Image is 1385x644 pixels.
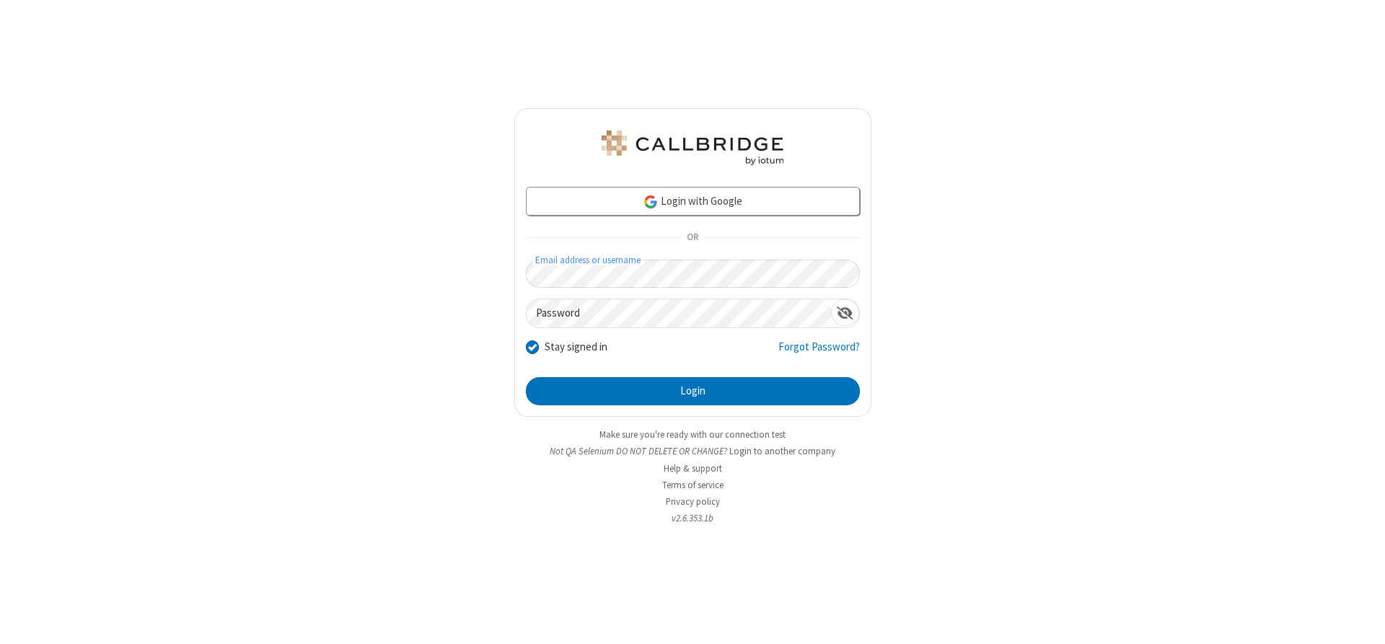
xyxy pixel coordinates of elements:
[526,187,860,216] a: Login with Google
[664,462,722,475] a: Help & support
[526,377,860,406] button: Login
[599,428,786,441] a: Make sure you're ready with our connection test
[831,299,859,326] div: Show password
[778,339,860,366] a: Forgot Password?
[681,228,704,248] span: OR
[1349,606,1374,634] iframe: Chat
[526,260,860,288] input: Email address or username
[662,479,724,491] a: Terms of service
[514,511,871,525] li: v2.6.353.1b
[545,339,607,356] label: Stay signed in
[666,495,720,508] a: Privacy policy
[729,444,835,458] button: Login to another company
[643,194,659,210] img: google-icon.png
[527,299,831,327] input: Password
[514,444,871,458] li: Not QA Selenium DO NOT DELETE OR CHANGE?
[599,131,786,165] img: QA Selenium DO NOT DELETE OR CHANGE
